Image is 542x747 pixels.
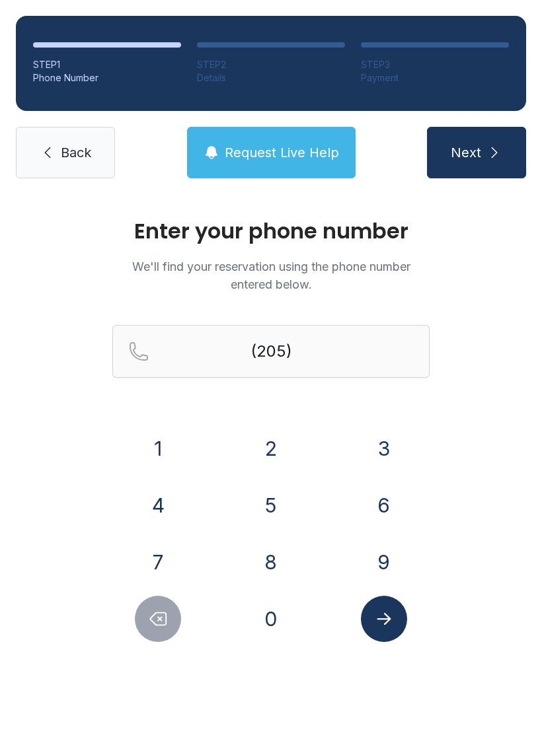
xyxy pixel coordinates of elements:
button: 0 [248,596,294,642]
div: STEP 1 [33,58,181,71]
button: 6 [361,482,407,528]
button: 3 [361,425,407,472]
p: We'll find your reservation using the phone number entered below. [112,258,430,293]
button: 1 [135,425,181,472]
div: Phone Number [33,71,181,85]
button: 9 [361,539,407,585]
span: Next [451,143,481,162]
button: 2 [248,425,294,472]
div: Payment [361,71,509,85]
button: Delete number [135,596,181,642]
button: 5 [248,482,294,528]
button: 7 [135,539,181,585]
input: Reservation phone number [112,325,430,378]
h1: Enter your phone number [112,221,430,242]
span: Request Live Help [225,143,339,162]
span: Back [61,143,91,162]
div: STEP 2 [197,58,345,71]
button: Submit lookup form [361,596,407,642]
button: 8 [248,539,294,585]
button: 4 [135,482,181,528]
div: Details [197,71,345,85]
div: STEP 3 [361,58,509,71]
